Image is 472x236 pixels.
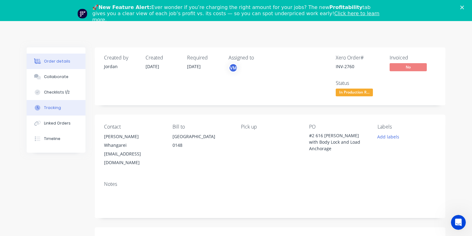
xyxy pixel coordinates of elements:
div: 0148 [173,141,231,150]
div: Close [460,6,466,9]
span: No [390,63,427,71]
div: Invoiced [390,55,436,61]
b: New Feature Alert: [98,4,151,10]
div: Jordan [104,63,138,70]
div: Timeline [44,136,60,142]
div: Contact [104,124,163,130]
iframe: Intercom live chat [451,215,466,230]
button: Add labels [374,132,403,141]
div: Xero Order # [336,55,382,61]
span: [DATE] [187,63,201,69]
a: Click here to learn more. [92,11,379,23]
button: Checklists 1/2 [27,85,85,100]
div: Status [336,80,382,86]
div: Required [187,55,221,61]
div: Linked Orders [44,120,71,126]
span: [DATE] [146,63,159,69]
button: Linked Orders [27,116,85,131]
div: Created [146,55,180,61]
button: Timeline [27,131,85,146]
div: INV-2760 [336,63,382,70]
div: Checklists 1/2 [44,90,70,95]
button: Tracking [27,100,85,116]
div: Labels [378,124,436,130]
div: [PERSON_NAME] Whangarei [104,132,163,150]
button: Order details [27,54,85,69]
img: Profile image for Team [77,9,87,19]
button: Collaborate [27,69,85,85]
span: In Production R... [336,89,373,96]
div: #2 616 [PERSON_NAME] with Body Lock and Load Anchorage [309,132,368,152]
b: Profitability [329,4,362,10]
div: Created by [104,55,138,61]
div: Pick up [241,124,299,130]
button: VM [229,63,238,72]
div: 🚀 Ever wonder if you’re charging the right amount for your jobs? The new tab gives you a clear vi... [92,4,385,23]
div: [GEOGRAPHIC_DATA] [173,132,231,141]
div: Order details [44,59,70,64]
div: Collaborate [44,74,68,80]
div: Assigned to [229,55,291,61]
div: [PERSON_NAME] Whangarei[EMAIL_ADDRESS][DOMAIN_NAME] [104,132,163,167]
div: [EMAIL_ADDRESS][DOMAIN_NAME] [104,150,163,167]
div: Notes [104,181,436,187]
div: PO [309,124,368,130]
div: Bill to [173,124,231,130]
div: [GEOGRAPHIC_DATA]0148 [173,132,231,152]
div: Tracking [44,105,61,111]
button: In Production R... [336,89,373,98]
